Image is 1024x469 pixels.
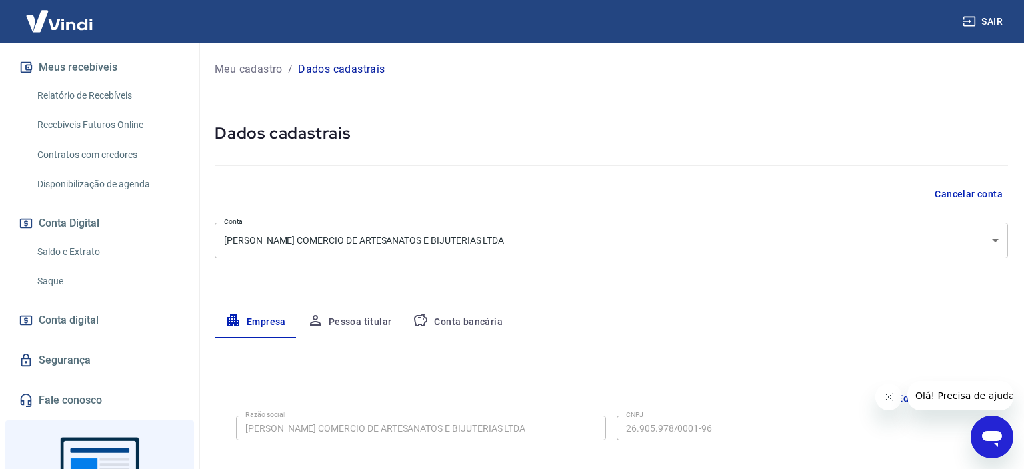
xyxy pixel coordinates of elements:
label: Razão social [245,410,285,420]
span: Olá! Precisa de ajuda? [8,9,112,20]
a: Saque [32,268,183,295]
button: Meus recebíveis [16,53,183,82]
label: CNPJ [626,410,643,420]
button: Pessoa titular [297,306,403,338]
a: Relatório de Recebíveis [32,82,183,109]
a: Contratos com credores [32,141,183,169]
a: Recebíveis Futuros Online [32,111,183,139]
button: Empresa [215,306,297,338]
p: Dados cadastrais [298,61,385,77]
iframe: Botão para abrir a janela de mensagens [971,416,1013,458]
button: Conta bancária [402,306,513,338]
a: Disponibilização de agenda [32,171,183,198]
a: Fale conosco [16,386,183,415]
button: Conta Digital [16,209,183,238]
a: Segurança [16,346,183,375]
iframe: Fechar mensagem [875,384,902,410]
img: Vindi [16,1,103,41]
p: / [288,61,293,77]
span: Conta digital [39,311,99,330]
h5: Dados cadastrais [215,123,1008,144]
a: Conta digital [16,306,183,335]
a: Meu cadastro [215,61,283,77]
button: Cancelar conta [929,182,1008,207]
a: Saldo e Extrato [32,238,183,266]
label: Conta [224,217,243,227]
div: [PERSON_NAME] COMERCIO DE ARTESANATOS E BIJUTERIAS LTDA [215,223,1008,258]
iframe: Mensagem da empresa [907,381,1013,410]
button: Sair [960,9,1008,34]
